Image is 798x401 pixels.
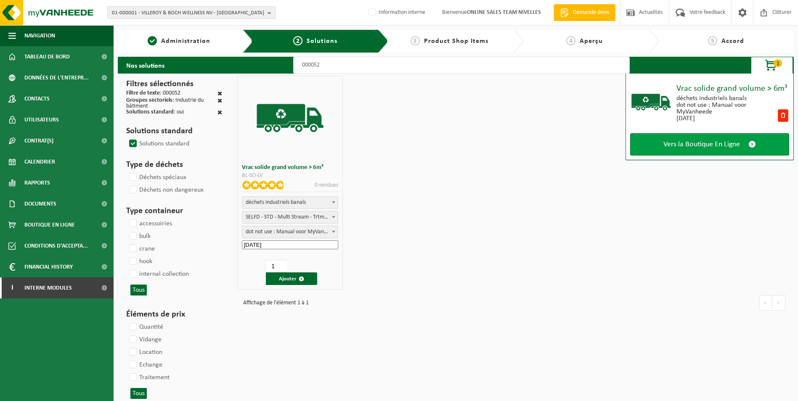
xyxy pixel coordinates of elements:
strong: ONLINE SALES TEAM NIVELLES [467,9,541,16]
span: déchets industriels banals [242,196,338,209]
span: Contacts [24,88,50,109]
span: Rapports [24,172,50,193]
div: dot not use : Manual voor MyVanheede [676,102,777,115]
label: hook [127,255,152,268]
label: Solutions standard [127,137,189,150]
span: SELFD - STD - Multi Stream - Trtmt/wu (SP-M-000052) [242,211,338,224]
span: Calendrier [24,151,55,172]
div: : oui [126,109,184,116]
img: BL-SO-LV [630,81,672,123]
span: Solutions [307,38,337,45]
h2: Nos solutions [118,57,173,74]
input: Chercher [293,57,630,74]
span: 5 [708,36,717,45]
label: internal collection [127,268,189,280]
span: 3 [411,36,420,45]
span: 4 [566,36,575,45]
button: Ajouter [266,272,317,285]
span: Aperçu [580,38,603,45]
span: Données de l'entrepr... [24,67,89,88]
span: Administration [161,38,210,45]
span: 1 [148,36,157,45]
a: Demande devis [554,4,615,21]
span: I [8,277,16,298]
div: déchets industriels banals [676,95,777,102]
input: Date de début [242,240,338,249]
h3: Filtres sélectionnés [126,78,222,90]
div: Vrac solide grand volume > 6m³ [676,84,789,93]
h3: Type de déchets [126,158,222,171]
label: accessoiries [127,217,172,230]
span: Interne modules [24,277,72,298]
h3: Éléments de prix [126,308,222,321]
label: bulk [127,230,151,243]
a: 4Aperçu [528,36,642,46]
button: 01-000001 - VILLEROY & BOCH WELLNESS NV - [GEOGRAPHIC_DATA] [107,6,276,19]
a: 5Accord [663,36,790,46]
span: 2 [293,36,302,45]
label: Traitement [127,371,170,384]
span: Product Shop Items [424,38,488,45]
a: 3Product Shop Items [392,36,506,46]
label: Echange [127,359,162,371]
h3: Vrac solide grand volume > 6m³ [242,164,338,171]
button: Tous [130,388,147,399]
div: Affichage de l'élément 1 à 1 [239,296,309,310]
span: Filtre de texte [126,90,160,96]
div: [DATE] [676,115,777,122]
span: Tableau de bord [24,46,70,67]
span: Navigation [24,25,55,46]
div: BL-SO-LV [242,173,338,179]
span: Contrat(s) [24,130,53,151]
input: 1 [265,260,287,272]
span: Documents [24,193,56,214]
span: Demande devis [571,8,611,17]
span: 01-000001 - VILLEROY & BOCH WELLNESS NV - [GEOGRAPHIC_DATA] [112,7,264,19]
h3: Type containeur [126,205,222,217]
label: Déchets non dangereux [127,184,204,196]
span: Financial History [24,256,73,277]
span: déchets industriels banals [242,197,338,208]
label: Déchets spéciaux [127,171,186,184]
label: Vidange [127,333,162,346]
a: 2Solutions [259,36,371,46]
p: 0 vendues [315,181,338,190]
span: Solutions standard [126,109,174,115]
span: Boutique en ligne [24,214,75,235]
span: Vers la Boutique En Ligne [663,140,740,149]
span: Utilisateurs [24,109,59,130]
div: : 000052 [126,90,180,98]
span: SELFD - STD - Multi Stream - Trtmt/wu (SP-M-000052) [242,211,338,223]
label: crane [127,243,155,255]
span: Conditions d'accepta... [24,235,88,256]
img: BL-SO-LV [255,82,326,154]
span: dot not use : Manual voor MyVanheede [242,226,338,238]
span: Groupes sectoriels [126,97,172,103]
label: Location [127,346,162,359]
button: Tous [130,285,147,295]
a: 1Administration [122,36,236,46]
div: : Industrie du bâtiment [126,98,217,109]
a: Vers la Boutique En Ligne [630,133,789,156]
h3: Solutions standard [126,125,222,137]
span: Accord [721,38,744,45]
span: 1 [774,59,782,67]
label: Information interne [367,6,425,19]
label: Quantité [127,321,163,333]
button: 1 [751,57,793,74]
